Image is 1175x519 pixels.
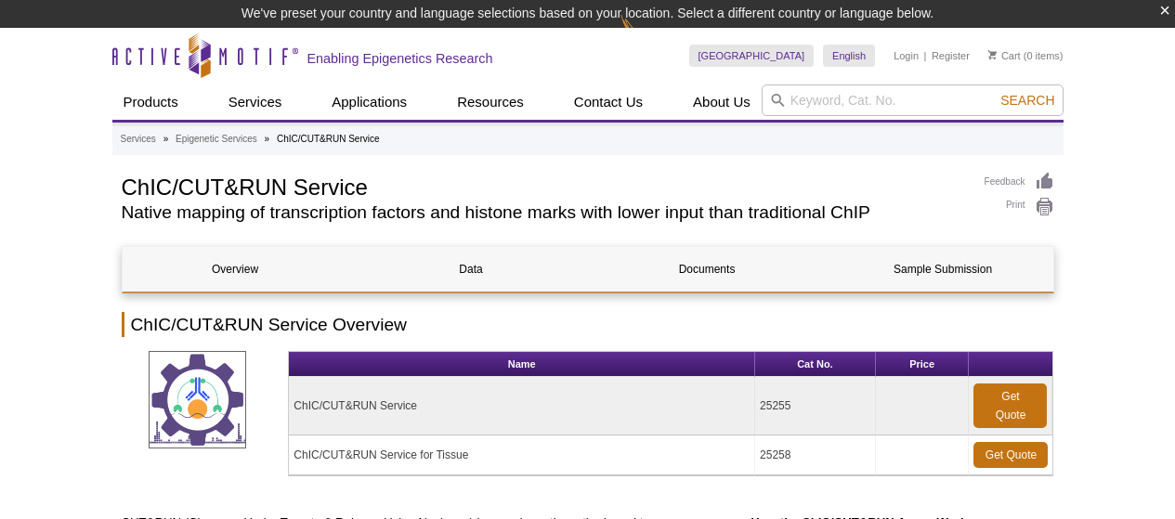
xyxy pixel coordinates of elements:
h1: ChIC/CUT&RUN Service [122,172,966,200]
a: Register [932,49,970,62]
a: Data [359,247,584,292]
h2: Native mapping of transcription factors and histone marks with lower input than traditional ChIP [122,204,966,221]
a: English [823,45,875,67]
a: Get Quote [973,383,1047,428]
a: Applications [320,84,418,120]
h2: Enabling Epigenetics Research [307,50,493,67]
img: ChIC/CUT&RUN Service [149,351,246,448]
h2: ChIC/CUT&RUN Service Overview [122,312,1054,337]
a: Cart [988,49,1021,62]
a: About Us [682,84,762,120]
a: [GEOGRAPHIC_DATA] [689,45,815,67]
input: Keyword, Cat. No. [762,84,1064,116]
li: » [265,134,270,144]
td: ChIC/CUT&RUN Service [289,377,755,435]
img: Change Here [620,14,670,58]
a: Login [894,49,919,62]
a: Print [985,197,1054,217]
th: Price [876,352,970,377]
img: Your Cart [988,50,997,59]
a: Epigenetic Services [176,131,257,148]
td: 25255 [755,377,876,435]
a: Resources [446,84,535,120]
td: ChIC/CUT&RUN Service for Tissue [289,435,755,475]
a: Documents [594,247,820,292]
a: Sample Submission [830,247,1056,292]
span: Search [1000,93,1054,108]
a: Services [217,84,294,120]
th: Name [289,352,755,377]
a: Contact Us [563,84,654,120]
td: 25258 [755,435,876,475]
li: ChIC/CUT&RUN Service [277,134,380,144]
a: Get Quote [973,442,1048,468]
a: Services [121,131,156,148]
a: Feedback [985,172,1054,192]
a: Overview [123,247,348,292]
button: Search [995,92,1060,109]
th: Cat No. [755,352,876,377]
li: (0 items) [988,45,1064,67]
li: » [163,134,169,144]
a: Products [112,84,189,120]
li: | [924,45,927,67]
